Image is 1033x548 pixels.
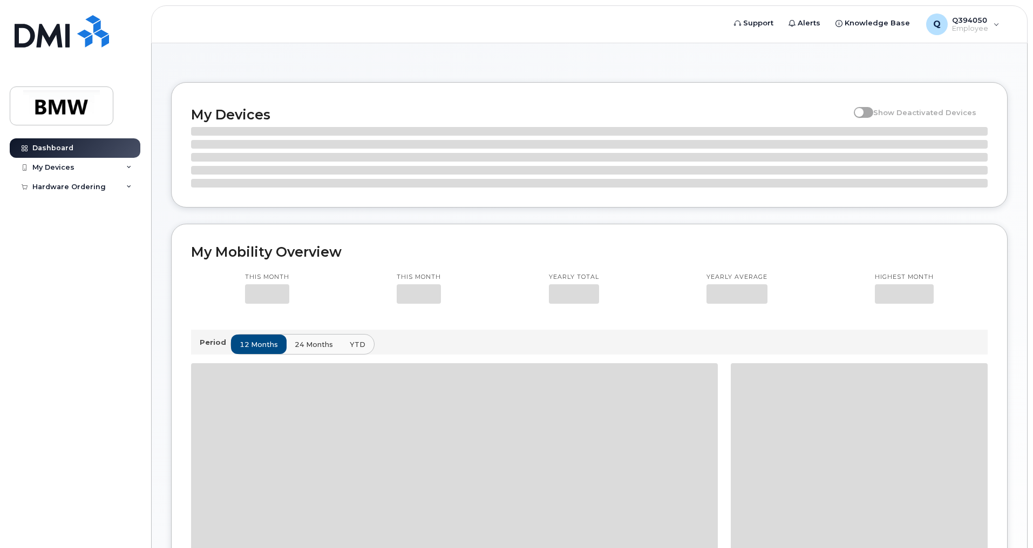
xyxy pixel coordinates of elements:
[873,108,976,117] span: Show Deactivated Devices
[295,339,333,350] span: 24 months
[191,106,848,123] h2: My Devices
[245,273,289,282] p: This month
[854,102,862,111] input: Show Deactivated Devices
[397,273,441,282] p: This month
[200,337,230,347] p: Period
[549,273,599,282] p: Yearly total
[706,273,767,282] p: Yearly average
[350,339,365,350] span: YTD
[191,244,988,260] h2: My Mobility Overview
[875,273,934,282] p: Highest month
